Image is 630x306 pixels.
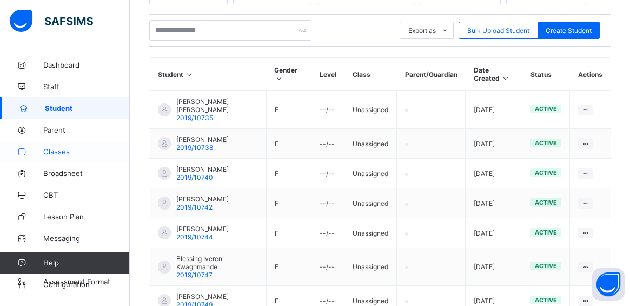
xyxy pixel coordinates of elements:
[43,191,130,199] span: CBT
[466,188,522,218] td: [DATE]
[311,248,344,286] td: --/--
[43,234,130,243] span: Messaging
[176,233,213,241] span: 2019/10744
[344,91,397,129] td: Unassigned
[466,159,522,188] td: [DATE]
[10,10,93,32] img: safsims
[535,199,557,206] span: active
[466,58,522,91] th: Date Created
[185,70,194,79] i: Sort in Ascending Order
[176,292,229,301] span: [PERSON_NAME]
[535,296,557,304] span: active
[176,225,229,233] span: [PERSON_NAME]
[311,91,344,129] td: --/--
[176,271,213,279] span: 2019/10747
[344,188,397,218] td: Unassigned
[266,129,311,159] td: F
[535,169,557,177] span: active
[344,218,397,248] td: Unassigned
[535,139,557,147] span: active
[397,58,466,91] th: Parent/Guardian
[546,27,592,35] span: Create Student
[274,74,283,82] i: Sort in Ascending Order
[311,58,344,91] th: Level
[176,114,213,122] span: 2019/10735
[266,248,311,286] td: F
[522,58,570,91] th: Status
[176,144,213,152] span: 2019/10738
[176,255,258,271] span: Blessing Iveren Kwaghmande
[266,188,311,218] td: F
[570,58,611,91] th: Actions
[43,280,129,289] span: Configuration
[466,91,522,129] td: [DATE]
[466,248,522,286] td: [DATE]
[266,58,311,91] th: Gender
[150,58,267,91] th: Student
[176,97,258,114] span: [PERSON_NAME] [PERSON_NAME]
[43,212,130,221] span: Lesson Plan
[266,218,311,248] td: F
[344,58,397,91] th: Class
[311,188,344,218] td: --/--
[535,262,557,270] span: active
[266,159,311,188] td: F
[535,229,557,236] span: active
[176,173,213,181] span: 2019/10740
[43,61,130,69] span: Dashboard
[311,218,344,248] td: --/--
[466,129,522,159] td: [DATE]
[467,27,529,35] span: Bulk Upload Student
[45,104,130,113] span: Student
[266,91,311,129] td: F
[176,165,229,173] span: [PERSON_NAME]
[311,129,344,159] td: --/--
[176,195,229,203] span: [PERSON_NAME]
[43,126,130,134] span: Parent
[311,159,344,188] td: --/--
[43,258,129,267] span: Help
[43,82,130,91] span: Staff
[466,218,522,248] td: [DATE]
[344,248,397,286] td: Unassigned
[344,129,397,159] td: Unassigned
[43,169,130,178] span: Broadsheet
[535,105,557,113] span: active
[344,159,397,188] td: Unassigned
[43,147,130,156] span: Classes
[501,74,510,82] i: Sort in Ascending Order
[176,135,229,144] span: [PERSON_NAME]
[176,203,213,211] span: 2019/10742
[408,27,436,35] span: Export as
[592,268,625,301] button: Open asap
